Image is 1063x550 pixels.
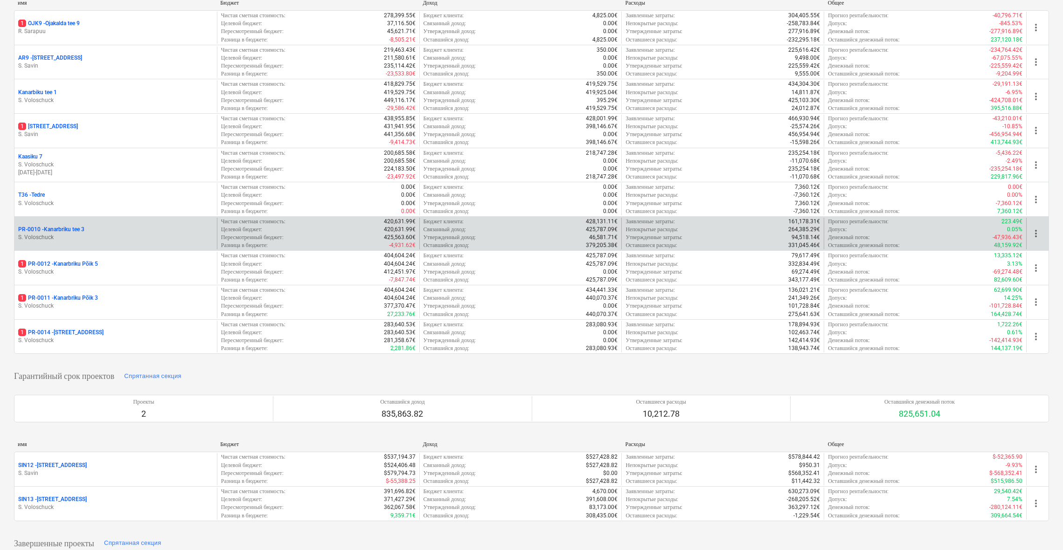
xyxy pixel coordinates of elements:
p: 79,617.49€ [792,252,820,260]
p: Утвержденные затраты : [625,62,682,70]
p: -7,360.12€ [793,207,820,215]
p: Прогноз рентабельности : [828,12,889,20]
span: more_vert [1030,194,1042,205]
p: Денежный поток : [828,27,870,35]
p: 398,146.67€ [586,123,618,131]
p: -29,191.13€ [993,80,1022,88]
p: 0.00€ [603,165,618,173]
p: Заявленные затраты : [625,252,674,260]
p: Разница в бюджете : [221,36,268,44]
p: S. Savin [18,62,213,70]
p: -277,916.89€ [989,27,1022,35]
p: 379,205.38€ [586,241,618,249]
p: Разница в бюджете : [221,207,268,215]
div: Спрятанная секция [104,538,161,549]
p: Оставшийся денежный поток : [828,207,900,215]
p: R. Sarapuu [18,27,213,35]
p: Заявленные затраты : [625,218,674,226]
span: more_vert [1030,296,1042,308]
p: 350.00€ [597,46,618,54]
p: 0.00€ [603,54,618,62]
p: Оставшиеся расходы : [625,104,677,112]
p: Бюджет клиента : [424,115,464,123]
p: 304,405.55€ [788,12,820,20]
p: Бюджет клиента : [424,218,464,226]
p: Оставшийся доход : [424,207,469,215]
span: more_vert [1030,262,1042,274]
p: Непокрытые расходы : [625,260,678,268]
p: Бюджет клиента : [424,12,464,20]
p: Чистая сметная стоимость : [221,149,285,157]
span: more_vert [1030,125,1042,136]
p: Разница в бюджете : [221,138,268,146]
p: 449,116.17€ [384,96,416,104]
p: Непокрытые расходы : [625,54,678,62]
p: 277,916.89€ [788,27,820,35]
div: SIN12 -[STREET_ADDRESS]S. Savin [18,461,213,477]
p: [STREET_ADDRESS] [18,123,78,131]
p: 413,744.93€ [991,138,1022,146]
p: PR-0014 - [STREET_ADDRESS] [18,329,104,337]
p: 24,012.87€ [792,104,820,112]
p: 418,829.75€ [384,80,416,88]
p: T36 - Tedre [18,191,45,199]
p: 7,360.12€ [997,207,1022,215]
p: Прогноз рентабельности : [828,252,889,260]
p: -234,764.42€ [989,46,1022,54]
p: S. Voloschuck [18,161,213,169]
p: Оставшийся доход : [424,138,469,146]
p: 0.00€ [401,199,416,207]
p: Оставшиеся расходы : [625,36,677,44]
span: more_vert [1030,22,1042,33]
p: 466,930.94€ [788,115,820,123]
p: 225,616.42€ [788,46,820,54]
p: Утвержденный доход : [424,234,476,241]
p: 419,529.75€ [586,104,618,112]
span: 1 [18,260,26,268]
p: 0.00€ [401,207,416,215]
p: Утвержденные затраты : [625,27,682,35]
p: 7,360.12€ [795,199,820,207]
p: Заявленные затраты : [625,46,674,54]
p: -424,708.01€ [989,96,1022,104]
p: Заявленные затраты : [625,12,674,20]
span: 1 [18,123,26,130]
p: Оставшийся денежный поток : [828,173,900,181]
p: Оставшийся доход : [424,36,469,44]
p: Денежный поток : [828,234,870,241]
button: Спрятанная секция [122,369,184,384]
p: Непокрытые расходы : [625,191,678,199]
p: 223.49€ [1001,218,1022,226]
p: Оставшиеся расходы : [625,207,677,215]
p: Разница в бюджете : [221,70,268,78]
p: 419,529.75€ [586,80,618,88]
p: Утвержденный доход : [424,131,476,138]
p: Утвержденный доход : [424,96,476,104]
span: more_vert [1030,91,1042,102]
p: Целевой бюджет : [221,226,263,234]
span: 1 [18,294,26,302]
p: Утвержденные затраты : [625,131,682,138]
p: Пересмотренный бюджет : [221,131,284,138]
p: 0.00€ [603,20,618,27]
p: Целевой бюджет : [221,20,263,27]
p: Утвержденный доход : [424,27,476,35]
p: 431,941.95€ [384,123,416,131]
p: Целевой бюджет : [221,260,263,268]
p: Утвержденные затраты : [625,199,682,207]
p: 0.00€ [603,131,618,138]
p: 278,399.55€ [384,12,416,20]
p: PR-0012 - Kanarbriku Põik 5 [18,260,98,268]
p: 441,356.68€ [384,131,416,138]
p: S. Savin [18,469,213,477]
p: 0.05% [1007,226,1022,234]
p: PR-0010 - Kanarbriku tee 3 [18,226,84,234]
p: 456,954.94€ [788,131,820,138]
p: Kaasiku 7 [18,153,42,161]
p: Прогноз рентабельности : [828,115,889,123]
p: Утвержденные затраты : [625,96,682,104]
p: Оставшийся денежный поток : [828,70,900,78]
p: 425,103.30€ [788,96,820,104]
p: Допуск : [828,226,847,234]
p: Утвержденные затраты : [625,165,682,173]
